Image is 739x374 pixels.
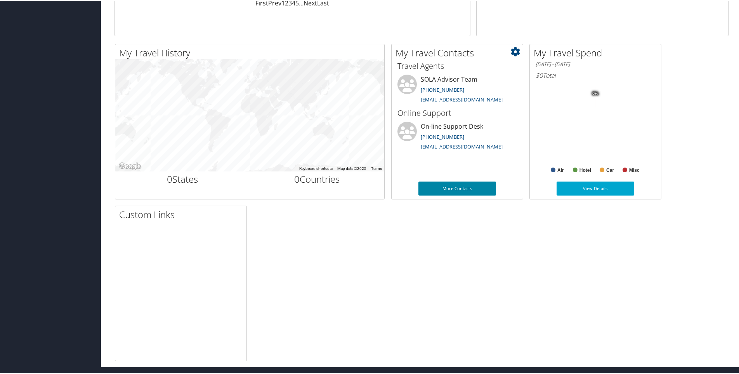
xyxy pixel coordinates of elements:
[117,161,143,171] img: Google
[167,172,172,185] span: 0
[394,74,521,106] li: SOLA Advisor Team
[629,167,640,172] text: Misc
[421,142,503,149] a: [EMAIL_ADDRESS][DOMAIN_NAME]
[119,45,384,59] h2: My Travel History
[592,91,598,95] tspan: 0%
[536,70,543,79] span: $0
[606,167,614,172] text: Car
[256,172,379,185] h2: Countries
[421,95,503,102] a: [EMAIL_ADDRESS][DOMAIN_NAME]
[557,181,634,195] a: View Details
[371,166,382,170] a: Terms (opens in new tab)
[418,181,496,195] a: More Contacts
[294,172,300,185] span: 0
[534,45,661,59] h2: My Travel Spend
[421,133,464,140] a: [PHONE_NUMBER]
[119,207,246,220] h2: Custom Links
[536,70,655,79] h6: Total
[579,167,591,172] text: Hotel
[394,121,521,153] li: On-line Support Desk
[421,86,464,93] a: [PHONE_NUMBER]
[299,165,333,171] button: Keyboard shortcuts
[117,161,143,171] a: Open this area in Google Maps (opens a new window)
[121,172,244,185] h2: States
[337,166,366,170] span: Map data ©2025
[536,60,655,67] h6: [DATE] - [DATE]
[397,107,517,118] h3: Online Support
[397,60,517,71] h3: Travel Agents
[396,45,523,59] h2: My Travel Contacts
[557,167,564,172] text: Air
